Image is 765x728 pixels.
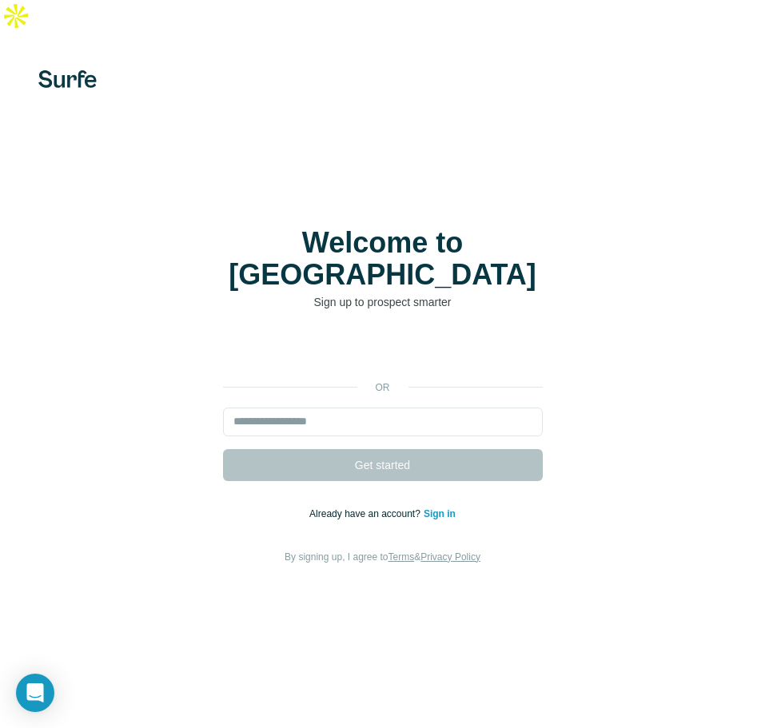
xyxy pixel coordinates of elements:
[16,674,54,712] div: Open Intercom Messenger
[223,227,543,291] h1: Welcome to [GEOGRAPHIC_DATA]
[38,70,97,88] img: Surfe's logo
[285,551,480,563] span: By signing up, I agree to &
[424,508,456,519] a: Sign in
[215,334,551,369] iframe: Sign in with Google Button
[388,551,415,563] a: Terms
[223,294,543,310] p: Sign up to prospect smarter
[309,508,424,519] span: Already have an account?
[357,380,408,395] p: or
[420,551,480,563] a: Privacy Policy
